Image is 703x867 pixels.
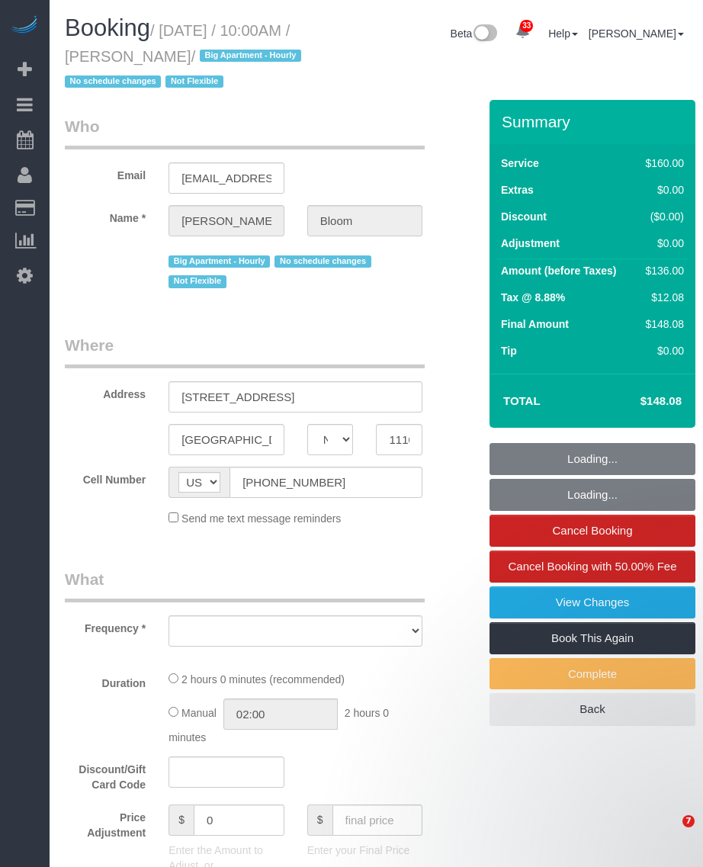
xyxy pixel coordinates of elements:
[640,263,684,278] div: $136.00
[307,804,332,836] span: $
[169,275,226,287] span: Not Flexible
[65,115,425,149] legend: Who
[503,394,541,407] strong: Total
[53,756,157,792] label: Discount/Gift Card Code
[501,290,565,305] label: Tax @ 8.88%
[640,290,684,305] div: $12.08
[53,381,157,402] label: Address
[307,205,423,236] input: Last Name
[595,395,682,408] h4: $148.08
[53,804,157,840] label: Price Adjustment
[53,205,157,226] label: Name *
[501,263,616,278] label: Amount (before Taxes)
[640,156,684,171] div: $160.00
[169,162,284,194] input: Email
[640,343,684,358] div: $0.00
[501,316,569,332] label: Final Amount
[589,27,684,40] a: [PERSON_NAME]
[490,586,695,618] a: View Changes
[65,75,161,88] span: No schedule changes
[274,255,371,268] span: No schedule changes
[53,670,157,691] label: Duration
[169,804,194,836] span: $
[181,707,217,719] span: Manual
[490,622,695,654] a: Book This Again
[165,75,223,88] span: Not Flexible
[307,843,423,858] p: Enter your Final Price
[682,815,695,827] span: 7
[509,560,677,573] span: Cancel Booking with 50.00% Fee
[640,316,684,332] div: $148.08
[520,20,533,32] span: 33
[169,707,389,743] span: 2 hours 0 minutes
[501,156,539,171] label: Service
[53,615,157,636] label: Frequency *
[169,424,284,455] input: City
[548,27,578,40] a: Help
[9,15,40,37] img: Automaid Logo
[640,182,684,197] div: $0.00
[502,113,688,130] h3: Summary
[53,162,157,183] label: Email
[490,551,695,583] a: Cancel Booking with 50.00% Fee
[508,15,538,49] a: 33
[472,24,497,44] img: New interface
[65,14,150,41] span: Booking
[501,236,560,251] label: Adjustment
[332,804,423,836] input: final price
[65,22,306,91] small: / [DATE] / 10:00AM / [PERSON_NAME]
[376,424,422,455] input: Zip Code
[181,512,341,525] span: Send me text message reminders
[65,334,425,368] legend: Where
[230,467,422,498] input: Cell Number
[490,693,695,725] a: Back
[65,568,425,602] legend: What
[53,467,157,487] label: Cell Number
[169,205,284,236] input: First Name
[501,343,517,358] label: Tip
[169,255,270,268] span: Big Apartment - Hourly
[501,209,547,224] label: Discount
[640,209,684,224] div: ($0.00)
[451,27,498,40] a: Beta
[501,182,534,197] label: Extras
[651,815,688,852] iframe: Intercom live chat
[200,50,301,62] span: Big Apartment - Hourly
[490,515,695,547] a: Cancel Booking
[181,673,345,686] span: 2 hours 0 minutes (recommended)
[640,236,684,251] div: $0.00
